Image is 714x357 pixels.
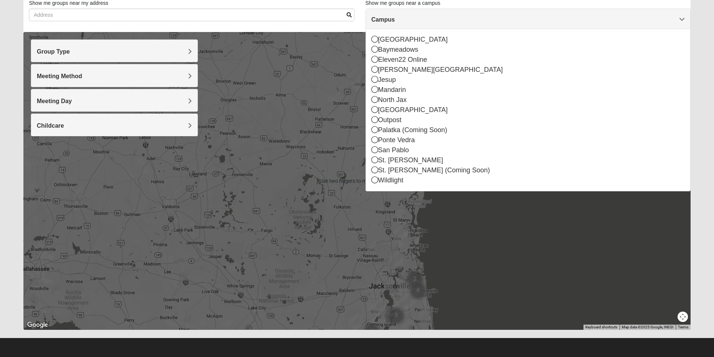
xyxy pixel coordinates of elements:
[366,29,691,191] div: Campus
[364,238,379,256] div: Mixed Kelly 32011
[585,325,617,330] button: Keyboard shortcuts
[372,115,685,125] div: Outpost
[372,95,685,105] div: North Jax
[395,269,415,293] div: Arlington
[25,320,50,330] a: Open this area in Google Maps (opens a new window)
[372,55,685,65] div: Eleven22 Online
[386,248,406,271] div: North Jax
[372,175,685,185] div: Wildlight
[31,64,197,86] div: Meeting Method
[372,155,685,165] div: St. [PERSON_NAME]
[381,275,396,293] div: Mixed Thompson 32207
[372,75,685,85] div: Jesup
[384,303,408,328] div: Cluster of 3 groups
[372,145,685,155] div: San Pablo
[372,165,685,175] div: St. [PERSON_NAME] (Coming Soon)
[372,105,685,115] div: [GEOGRAPHIC_DATA]
[372,16,395,23] span: Campus
[369,295,388,319] div: Orange Park
[372,85,685,95] div: Mandarin
[71,182,86,200] div: Mixed Crutchfield 31757
[390,221,410,245] div: Wildlight
[372,45,685,55] div: Baymeadows
[678,325,688,329] a: Terms
[25,320,50,330] img: Google
[31,40,197,62] div: Group Type
[345,65,364,89] div: Jesup
[29,9,354,21] input: Address
[31,89,197,111] div: Meeting Day
[400,287,419,311] div: Baymeadows
[347,310,362,328] div: Mixed Anderson 32068
[678,312,688,322] button: Map camera controls
[391,294,410,318] div: Mandarin
[31,114,197,136] div: Childcare
[37,48,70,55] span: Group Type
[366,9,691,29] div: Campus
[37,73,82,79] span: Meeting Method
[403,267,427,292] div: Cluster of 2 groups
[37,98,72,104] span: Meeting Day
[372,135,685,145] div: Ponte Vedra
[37,122,64,129] span: Childcare
[372,35,685,45] div: [GEOGRAPHIC_DATA]
[372,65,685,75] div: [PERSON_NAME][GEOGRAPHIC_DATA]
[390,289,405,307] div: Mixed Mincheva 32257
[416,303,436,327] div: Ponte Vedra
[360,320,384,345] div: Cluster of 2 groups
[406,278,430,303] div: Cluster of 4 groups
[372,125,685,135] div: Palatka (Coming Soon)
[622,325,673,329] span: Map data ©2025 Google, INEGI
